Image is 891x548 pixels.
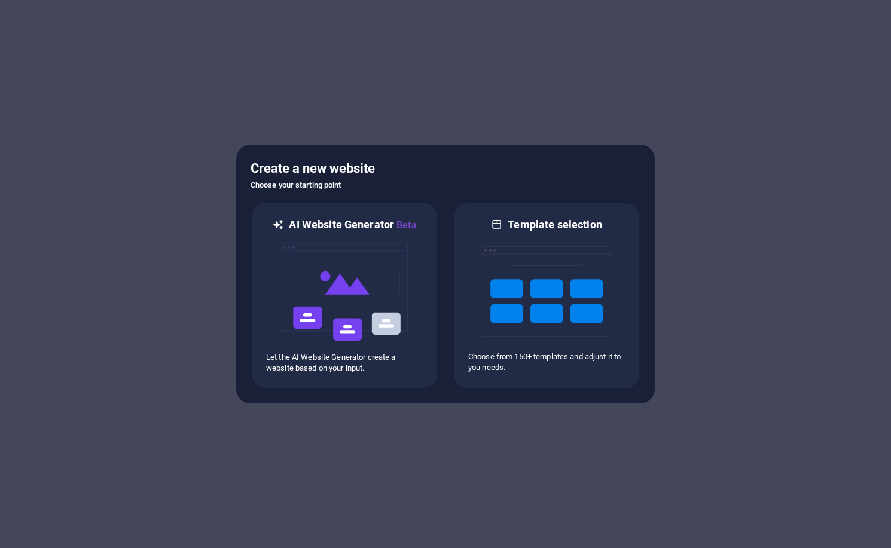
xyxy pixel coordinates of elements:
div: Template selectionChoose from 150+ templates and adjust it to you needs. [453,202,640,389]
h6: AI Website Generator [289,218,416,232]
div: AI Website GeneratorBetaaiLet the AI Website Generator create a website based on your input. [251,202,438,389]
span: Beta [394,219,417,231]
p: Let the AI Website Generator create a website based on your input. [266,352,423,374]
p: Choose from 150+ templates and adjust it to you needs. [468,351,625,373]
h6: Choose your starting point [251,178,640,192]
h5: Create a new website [251,159,640,178]
img: ai [279,232,410,352]
h6: Template selection [508,218,602,232]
